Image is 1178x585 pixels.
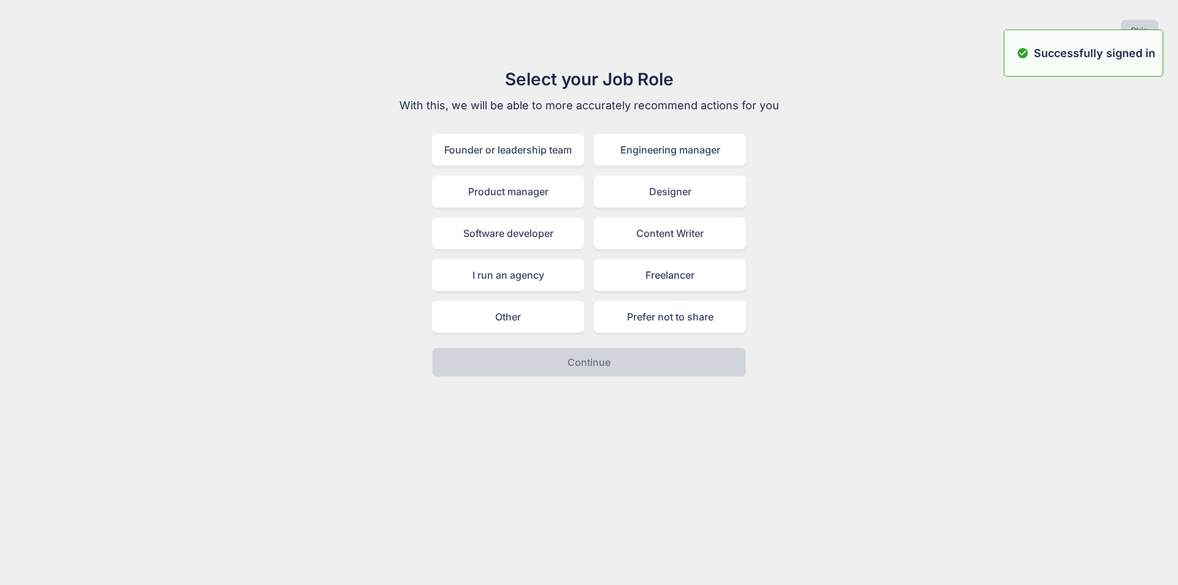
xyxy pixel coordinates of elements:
[432,134,584,166] div: Founder or leadership team
[594,176,746,207] div: Designer
[1034,45,1155,61] p: Successfully signed in
[594,134,746,166] div: Engineering manager
[432,347,746,377] button: Continue
[1121,20,1158,42] button: Skip
[594,217,746,249] div: Content Writer
[432,301,584,333] div: Other
[594,259,746,291] div: Freelancer
[383,97,795,114] p: With this, we will be able to more accurately recommend actions for you
[383,66,795,92] h1: Select your Job Role
[568,355,610,370] p: Continue
[432,217,584,249] div: Software developer
[594,301,746,333] div: Prefer not to share
[432,259,584,291] div: I run an agency
[432,176,584,207] div: Product manager
[1017,45,1029,61] img: alert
